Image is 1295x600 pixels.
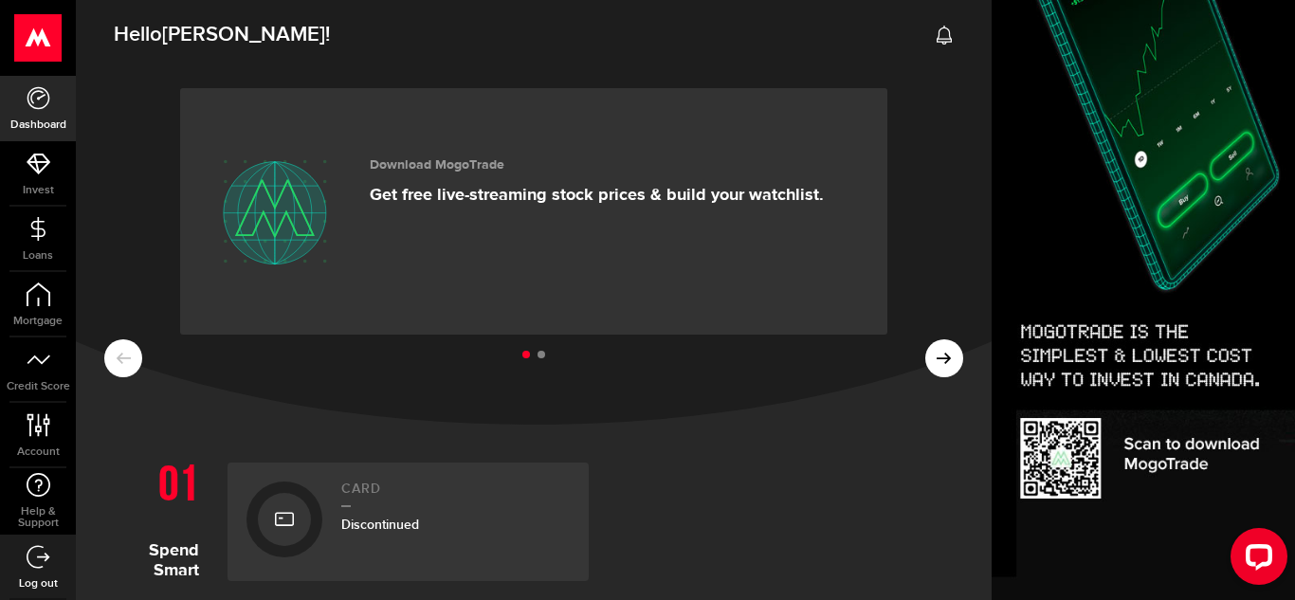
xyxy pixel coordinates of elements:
[370,157,824,173] h3: Download MogoTrade
[341,482,570,507] h2: Card
[341,517,419,533] span: Discontinued
[114,15,330,55] span: Hello !
[180,88,887,335] a: Download MogoTrade Get free live-streaming stock prices & build your watchlist.
[162,22,325,47] span: [PERSON_NAME]
[104,453,213,581] h1: Spend Smart
[370,185,824,206] p: Get free live-streaming stock prices & build your watchlist.
[228,463,589,581] a: CardDiscontinued
[1215,520,1295,600] iframe: LiveChat chat widget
